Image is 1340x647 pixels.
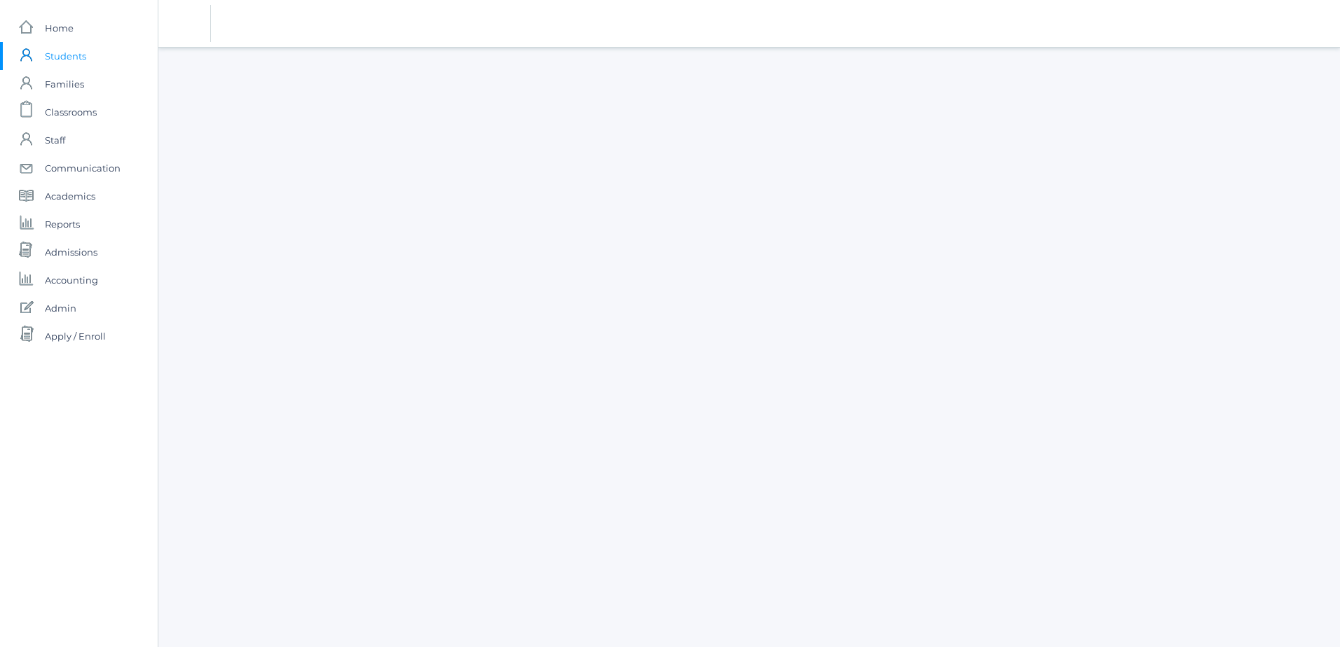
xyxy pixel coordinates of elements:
span: Home [45,14,74,42]
span: Academics [45,182,95,210]
span: Communication [45,154,121,182]
span: Accounting [45,266,98,294]
span: Classrooms [45,98,97,126]
span: Admin [45,294,76,322]
span: Apply / Enroll [45,322,106,350]
span: Reports [45,210,80,238]
span: Staff [45,126,65,154]
span: Families [45,70,84,98]
span: Admissions [45,238,97,266]
span: Students [45,42,86,70]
